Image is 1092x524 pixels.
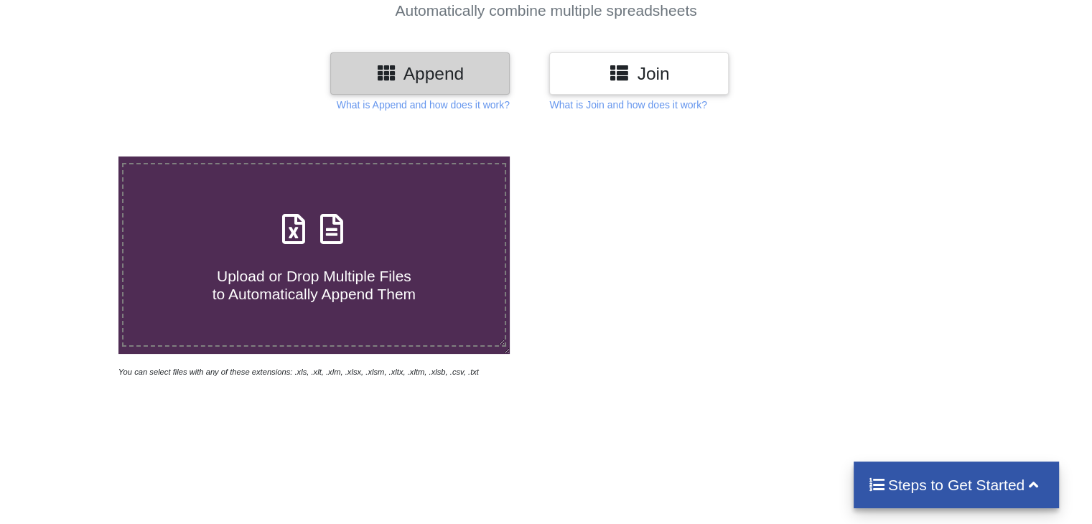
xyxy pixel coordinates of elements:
h3: Join [560,63,718,84]
h4: Steps to Get Started [868,476,1045,494]
span: Upload or Drop Multiple Files to Automatically Append Them [213,268,416,302]
p: What is Join and how does it work? [549,98,706,112]
h3: Append [341,63,499,84]
p: What is Append and how does it work? [337,98,510,112]
i: You can select files with any of these extensions: .xls, .xlt, .xlm, .xlsx, .xlsm, .xltx, .xltm, ... [118,368,479,376]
